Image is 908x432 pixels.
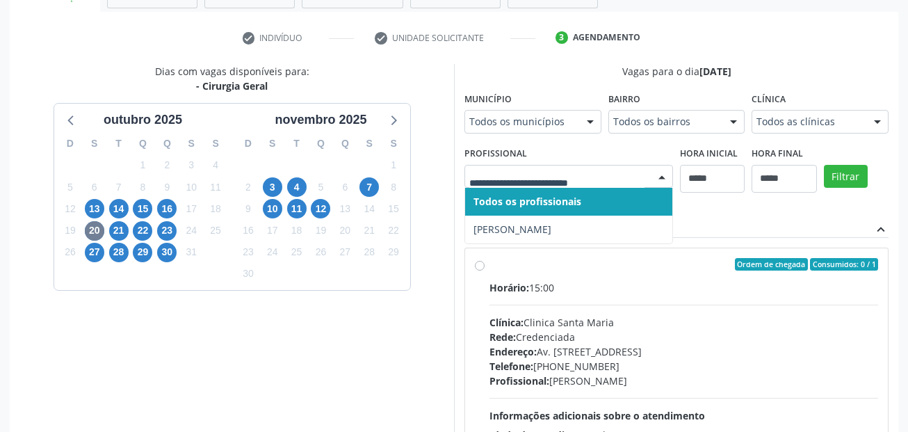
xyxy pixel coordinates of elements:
[133,221,152,241] span: quarta-feira, 22 de outubro de 2025
[335,221,355,241] span: quinta-feira, 20 de novembro de 2025
[608,88,640,110] label: Bairro
[473,223,551,236] span: [PERSON_NAME]
[204,133,228,154] div: S
[384,221,403,241] span: sábado, 22 de novembro de 2025
[263,199,282,218] span: segunda-feira, 10 de novembro de 2025
[752,143,803,165] label: Hora final
[85,199,104,218] span: segunda-feira, 13 de outubro de 2025
[206,199,225,218] span: sábado, 18 de outubro de 2025
[157,199,177,218] span: quinta-feira, 16 de outubro de 2025
[106,133,131,154] div: T
[735,258,808,271] span: Ordem de chegada
[333,133,357,154] div: Q
[155,64,309,93] div: Dias com vagas disponíveis para:
[311,177,330,197] span: quarta-feira, 5 de novembro de 2025
[357,133,382,154] div: S
[263,243,282,262] span: segunda-feira, 24 de novembro de 2025
[82,133,106,154] div: S
[133,199,152,218] span: quarta-feira, 15 de outubro de 2025
[573,31,640,44] div: Agendamento
[384,243,403,262] span: sábado, 29 de novembro de 2025
[489,360,533,373] span: Telefone:
[181,221,201,241] span: sexta-feira, 24 de outubro de 2025
[206,177,225,197] span: sábado, 11 de outubro de 2025
[489,315,878,330] div: Clinica Santa Maria
[359,221,379,241] span: sexta-feira, 21 de novembro de 2025
[85,221,104,241] span: segunda-feira, 20 de outubro de 2025
[489,330,516,344] span: Rede:
[60,177,80,197] span: domingo, 5 de outubro de 2025
[473,195,581,208] span: Todos os profissionais
[206,156,225,175] span: sábado, 4 de outubro de 2025
[133,177,152,197] span: quarta-feira, 8 de outubro de 2025
[287,243,307,262] span: terça-feira, 25 de novembro de 2025
[464,64,889,79] div: Vagas para o dia
[133,156,152,175] span: quarta-feira, 1 de outubro de 2025
[359,199,379,218] span: sexta-feira, 14 de novembro de 2025
[311,243,330,262] span: quarta-feira, 26 de novembro de 2025
[155,79,309,93] div: - Cirurgia Geral
[489,344,878,359] div: Av. [STREET_ADDRESS]
[181,177,201,197] span: sexta-feira, 10 de outubro de 2025
[464,143,527,165] label: Profissional
[206,221,225,241] span: sábado, 25 de outubro de 2025
[335,177,355,197] span: quinta-feira, 6 de novembro de 2025
[155,133,179,154] div: Q
[824,165,868,189] button: Filtrar
[60,221,80,241] span: domingo, 19 de outubro de 2025
[489,316,524,329] span: Clínica:
[133,243,152,262] span: quarta-feira, 29 de outubro de 2025
[179,133,204,154] div: S
[181,199,201,218] span: sexta-feira, 17 de outubro de 2025
[489,280,878,295] div: 15:00
[752,88,786,110] label: Clínica
[60,199,80,218] span: domingo, 12 de outubro de 2025
[287,199,307,218] span: terça-feira, 11 de novembro de 2025
[260,133,284,154] div: S
[489,345,537,358] span: Endereço:
[109,243,129,262] span: terça-feira, 28 de outubro de 2025
[109,177,129,197] span: terça-feira, 7 de outubro de 2025
[335,199,355,218] span: quinta-feira, 13 de novembro de 2025
[131,133,155,154] div: Q
[85,177,104,197] span: segunda-feira, 6 de outubro de 2025
[556,31,568,44] div: 3
[181,156,201,175] span: sexta-feira, 3 de outubro de 2025
[85,243,104,262] span: segunda-feira, 27 de outubro de 2025
[60,243,80,262] span: domingo, 26 de outubro de 2025
[157,177,177,197] span: quinta-feira, 9 de outubro de 2025
[269,111,372,129] div: novembro 2025
[613,115,717,129] span: Todos os bairros
[311,199,330,218] span: quarta-feira, 12 de novembro de 2025
[284,133,309,154] div: T
[359,243,379,262] span: sexta-feira, 28 de novembro de 2025
[98,111,188,129] div: outubro 2025
[469,115,573,129] span: Todos os municípios
[489,374,549,387] span: Profissional:
[810,258,878,271] span: Consumidos: 0 / 1
[680,143,738,165] label: Hora inicial
[157,243,177,262] span: quinta-feira, 30 de outubro de 2025
[238,264,258,284] span: domingo, 30 de novembro de 2025
[384,156,403,175] span: sábado, 1 de novembro de 2025
[109,199,129,218] span: terça-feira, 14 de outubro de 2025
[311,221,330,241] span: quarta-feira, 19 de novembro de 2025
[335,243,355,262] span: quinta-feira, 27 de novembro de 2025
[384,177,403,197] span: sábado, 8 de novembro de 2025
[489,409,705,422] span: Informações adicionais sobre o atendimento
[489,359,878,374] div: [PHONE_NUMBER]
[309,133,333,154] div: Q
[238,199,258,218] span: domingo, 9 de novembro de 2025
[464,88,512,110] label: Município
[238,243,258,262] span: domingo, 23 de novembro de 2025
[58,133,83,154] div: D
[181,243,201,262] span: sexta-feira, 31 de outubro de 2025
[157,156,177,175] span: quinta-feira, 2 de outubro de 2025
[699,65,731,78] span: [DATE]
[873,222,889,237] i: expand_less
[238,177,258,197] span: domingo, 2 de novembro de 2025
[287,221,307,241] span: terça-feira, 18 de novembro de 2025
[287,177,307,197] span: terça-feira, 4 de novembro de 2025
[489,330,878,344] div: Credenciada
[236,133,261,154] div: D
